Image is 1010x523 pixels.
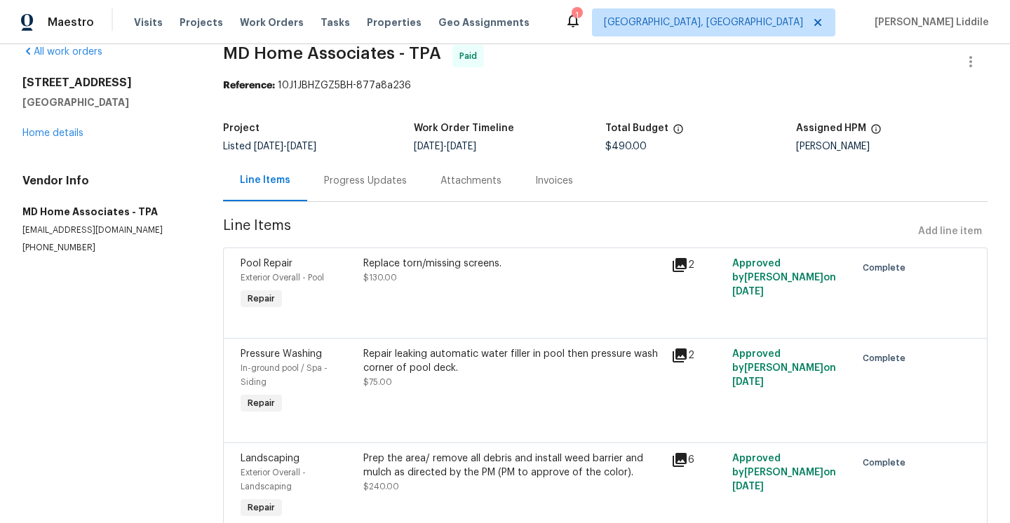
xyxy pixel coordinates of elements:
[796,123,866,133] h5: Assigned HPM
[732,287,764,297] span: [DATE]
[605,142,647,151] span: $490.00
[604,15,803,29] span: [GEOGRAPHIC_DATA], [GEOGRAPHIC_DATA]
[363,257,662,271] div: Replace torn/missing screens.
[241,273,324,282] span: Exterior Overall - Pool
[367,15,422,29] span: Properties
[572,8,581,22] div: 1
[671,451,725,468] div: 6
[254,142,283,151] span: [DATE]
[241,468,306,491] span: Exterior Overall - Landscaping
[223,219,913,245] span: Line Items
[732,259,836,297] span: Approved by [PERSON_NAME] on
[241,349,322,359] span: Pressure Washing
[22,174,189,188] h4: Vendor Info
[22,47,102,57] a: All work orders
[254,142,316,151] span: -
[863,261,911,275] span: Complete
[223,142,316,151] span: Listed
[796,142,988,151] div: [PERSON_NAME]
[363,273,397,282] span: $130.00
[321,18,350,27] span: Tasks
[732,454,836,491] span: Approved by [PERSON_NAME] on
[605,123,668,133] h5: Total Budget
[22,95,189,109] h5: [GEOGRAPHIC_DATA]
[440,174,501,188] div: Attachments
[535,174,573,188] div: Invoices
[22,224,189,236] p: [EMAIL_ADDRESS][DOMAIN_NAME]
[414,142,476,151] span: -
[223,79,988,93] div: 10J1JBHZGZ5BH-877a8a236
[732,482,764,491] span: [DATE]
[732,349,836,387] span: Approved by [PERSON_NAME] on
[22,128,83,138] a: Home details
[869,15,989,29] span: [PERSON_NAME] Liddile
[240,173,290,187] div: Line Items
[438,15,530,29] span: Geo Assignments
[870,123,882,142] span: The hpm assigned to this work order.
[671,347,725,364] div: 2
[242,292,281,306] span: Repair
[240,15,304,29] span: Work Orders
[363,347,662,375] div: Repair leaking automatic water filler in pool then pressure wash corner of pool deck.
[241,454,299,463] span: Landscaping
[223,123,260,133] h5: Project
[22,242,189,254] p: [PHONE_NUMBER]
[673,123,684,142] span: The total cost of line items that have been proposed by Opendoor. This sum includes line items th...
[732,377,764,387] span: [DATE]
[223,81,275,90] b: Reference:
[180,15,223,29] span: Projects
[223,45,441,62] span: MD Home Associates - TPA
[414,123,514,133] h5: Work Order Timeline
[363,451,662,480] div: Prep the area/ remove all debris and install weed barrier and mulch as directed by the PM (PM to ...
[22,76,189,90] h2: [STREET_ADDRESS]
[22,205,189,219] h5: MD Home Associates - TPA
[363,378,392,386] span: $75.00
[242,501,281,515] span: Repair
[287,142,316,151] span: [DATE]
[863,456,911,470] span: Complete
[459,49,483,63] span: Paid
[134,15,163,29] span: Visits
[447,142,476,151] span: [DATE]
[363,482,399,491] span: $240.00
[241,364,328,386] span: In-ground pool / Spa - Siding
[324,174,407,188] div: Progress Updates
[671,257,725,273] div: 2
[242,396,281,410] span: Repair
[414,142,443,151] span: [DATE]
[241,259,292,269] span: Pool Repair
[863,351,911,365] span: Complete
[48,15,94,29] span: Maestro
